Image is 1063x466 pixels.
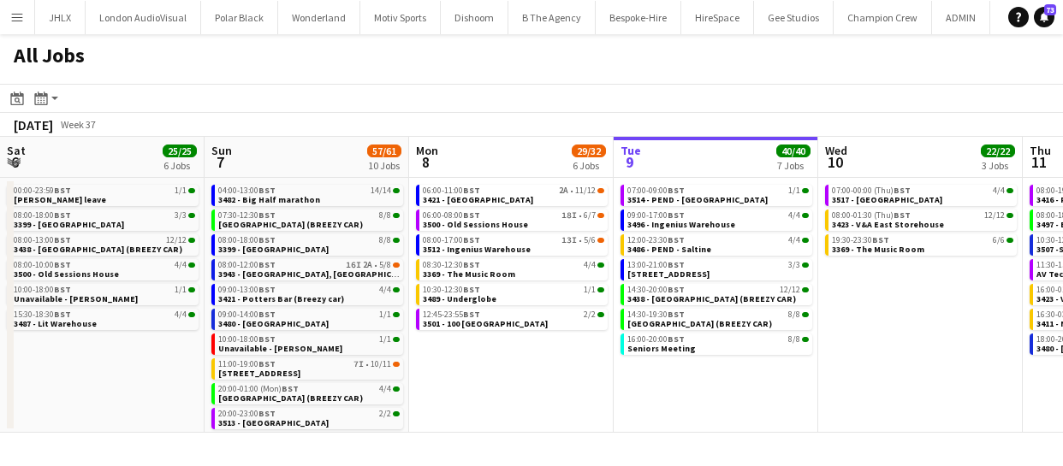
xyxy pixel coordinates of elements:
[832,185,1013,204] a: 07:00-00:00 (Thu)BST4/43517 - [GEOGRAPHIC_DATA]
[218,383,400,403] a: 20:00-01:00 (Mon)BST4/4[GEOGRAPHIC_DATA] (BREEZY CAR)
[802,337,809,342] span: 8/8
[423,309,604,328] a: 12:45-23:55BST2/23501 - 100 [GEOGRAPHIC_DATA]
[218,186,276,195] span: 04:00-13:00
[211,383,403,408] div: 20:00-01:00 (Mon)BST4/4[GEOGRAPHIC_DATA] (BREEZY CAR)
[423,209,604,229] a: 06:00-08:00BST18I•6/73500 - Old Sessions House
[1007,188,1013,193] span: 4/4
[188,262,195,268] span: 4/4
[627,219,735,230] span: 3496 - Ingenius Warehouse
[209,152,232,172] span: 7
[802,188,809,193] span: 1/1
[584,286,596,294] span: 1/1
[618,152,641,172] span: 9
[393,213,400,218] span: 8/8
[258,358,276,369] span: BST
[218,417,329,428] span: 3513 - London Hilton
[627,186,685,195] span: 07:00-09:00
[423,259,604,279] a: 08:30-12:30BST4/43369 - The Music Room
[54,234,71,245] span: BST
[14,209,195,229] a: 08:00-18:00BST3/33399 - [GEOGRAPHIC_DATA]
[463,309,480,320] span: BST
[627,261,685,269] span: 13:00-21:00
[416,309,608,333] div: 12:45-23:55BST2/23501 - 100 [GEOGRAPHIC_DATA]
[393,386,400,392] span: 4/4
[825,185,1017,209] div: 07:00-00:00 (Thu)BST4/43517 - [GEOGRAPHIC_DATA]
[258,259,276,270] span: BST
[416,259,608,284] div: 08:30-12:30BST4/43369 - The Music Room
[218,219,363,230] span: 3441 - Grove Hotel Watford (BREEZY CAR)
[463,185,480,196] span: BST
[14,284,195,304] a: 10:00-18:00BST1/1Unavailable - [PERSON_NAME]
[597,188,604,193] span: 11/12
[627,234,809,254] a: 12:00-23:30BST4/43486 - PEND - Saltine
[367,145,401,157] span: 57/61
[379,286,391,294] span: 4/4
[825,234,1017,259] div: 19:30-23:30BST6/63369 - The Music Room
[627,211,685,220] span: 09:00-17:00
[423,286,480,294] span: 10:30-12:30
[278,1,360,34] button: Wonderland
[559,186,568,195] span: 2A
[777,159,810,172] div: 7 Jobs
[832,211,911,220] span: 08:00-01:30 (Thu)
[597,238,604,243] span: 5/6
[7,234,199,259] div: 08:00-13:00BST12/123438 - [GEOGRAPHIC_DATA] (BREEZY CAR)
[423,318,548,329] span: 3501 - 100 Wandsworth Bridge
[802,287,809,292] span: 12/12
[218,410,276,418] span: 20:00-23:00
[1007,213,1013,218] span: 12/12
[393,287,400,292] span: 4/4
[14,211,71,220] span: 08:00-18:00
[1027,152,1051,172] span: 11
[668,333,685,345] span: BST
[423,284,604,304] a: 10:30-12:30BST1/13489 - Underglobe
[788,310,800,319] span: 8/8
[14,286,71,294] span: 10:00-18:00
[621,333,812,358] div: 16:00-20:00BST8/8Seniors Meeting
[14,293,138,304] span: Unavailable - Ash
[211,333,403,358] div: 10:00-18:00BST1/1Unavailable - [PERSON_NAME]
[218,194,320,205] span: 3482 - Big Half marathon
[423,293,496,304] span: 3489 - Underglobe
[413,152,438,172] span: 8
[258,234,276,245] span: BST
[211,234,403,259] div: 08:00-18:00BST8/83399 - [GEOGRAPHIC_DATA]
[982,159,1014,172] div: 3 Jobs
[627,268,710,280] span: 3494 - 29 Old Bond Street
[621,259,812,284] div: 13:00-21:00BST3/3[STREET_ADDRESS]
[7,143,26,158] span: Sat
[627,209,809,229] a: 09:00-17:00BST4/43496 - Ingenius Warehouse
[14,261,71,269] span: 08:00-10:00
[423,234,604,254] a: 08:00-17:00BST13I•5/63512 - Ingenius Warehouse
[597,287,604,292] span: 1/1
[14,185,195,204] a: 00:00-23:59BST1/1[PERSON_NAME] leave
[561,211,577,220] span: 18I
[393,238,400,243] span: 8/8
[218,309,400,328] a: 09:00-14:00BST1/13480 - [GEOGRAPHIC_DATA]
[258,309,276,320] span: BST
[211,143,232,158] span: Sun
[14,318,97,329] span: 3487 - Lit Warehouse
[4,152,26,172] span: 6
[1034,7,1054,27] a: 73
[393,312,400,317] span: 1/1
[393,337,400,342] span: 1/1
[825,209,1017,234] div: 08:00-01:30 (Thu)BST12/123423 - V&A East Storehouse
[1007,238,1013,243] span: 6/6
[832,186,911,195] span: 07:00-00:00 (Thu)
[668,209,685,221] span: BST
[353,360,364,369] span: 7I
[7,309,199,333] div: 15:30-18:30BST4/43487 - Lit Warehouse
[7,209,199,234] div: 08:00-18:00BST3/33399 - [GEOGRAPHIC_DATA]
[218,385,299,393] span: 20:00-01:00 (Mon)
[201,1,278,34] button: Polar Black
[627,293,796,304] span: 3438 - Grove Hotel Watford (BREEZY CAR)
[218,335,276,344] span: 10:00-18:00
[894,209,911,221] span: BST
[14,116,53,133] div: [DATE]
[681,1,754,34] button: HireSpace
[627,310,685,319] span: 14:30-19:30
[218,392,363,404] span: 3495 - Grove Hotel Watford (BREEZY CAR)
[218,236,276,245] span: 08:00-18:00
[379,261,391,269] span: 5/8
